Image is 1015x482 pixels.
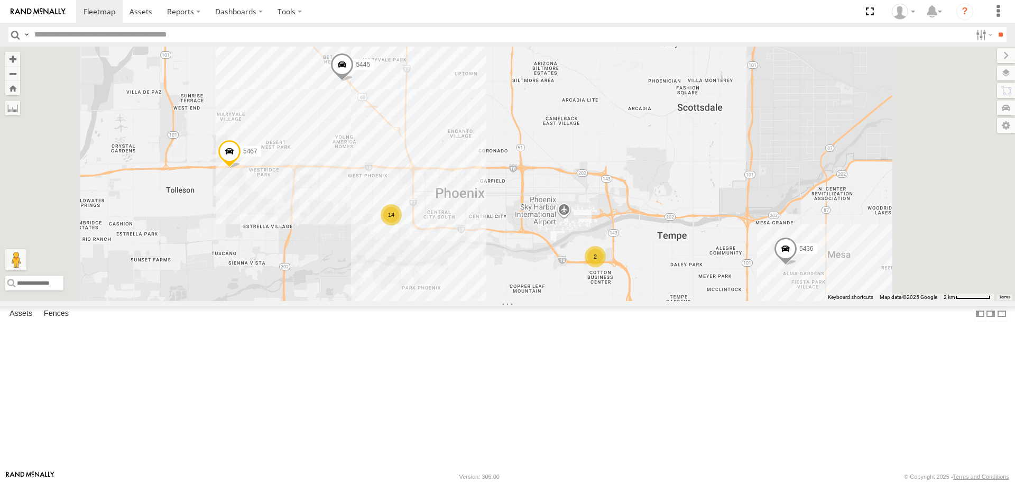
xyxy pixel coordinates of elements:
[5,52,20,66] button: Zoom in
[585,246,606,267] div: 2
[6,471,54,482] a: Visit our Website
[11,8,66,15] img: rand-logo.svg
[5,101,20,115] label: Measure
[888,4,919,20] div: Edward Espinoza
[880,294,937,300] span: Map data ©2025 Google
[997,118,1015,133] label: Map Settings
[975,306,985,322] label: Dock Summary Table to the Left
[4,307,38,322] label: Assets
[22,27,31,42] label: Search Query
[944,294,955,300] span: 2 km
[459,474,500,480] div: Version: 306.00
[999,295,1010,299] a: Terms (opens in new tab)
[972,27,994,42] label: Search Filter Options
[985,306,996,322] label: Dock Summary Table to the Right
[828,294,873,301] button: Keyboard shortcuts
[5,66,20,81] button: Zoom out
[940,294,994,301] button: Map Scale: 2 km per 63 pixels
[956,3,973,20] i: ?
[243,148,257,156] span: 5467
[5,81,20,95] button: Zoom Home
[904,474,1009,480] div: © Copyright 2025 -
[953,474,1009,480] a: Terms and Conditions
[5,249,26,270] button: Drag Pegman onto the map to open Street View
[356,61,370,69] span: 5445
[39,307,74,322] label: Fences
[996,306,1007,322] label: Hide Summary Table
[381,204,402,225] div: 14
[799,245,814,252] span: 5436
